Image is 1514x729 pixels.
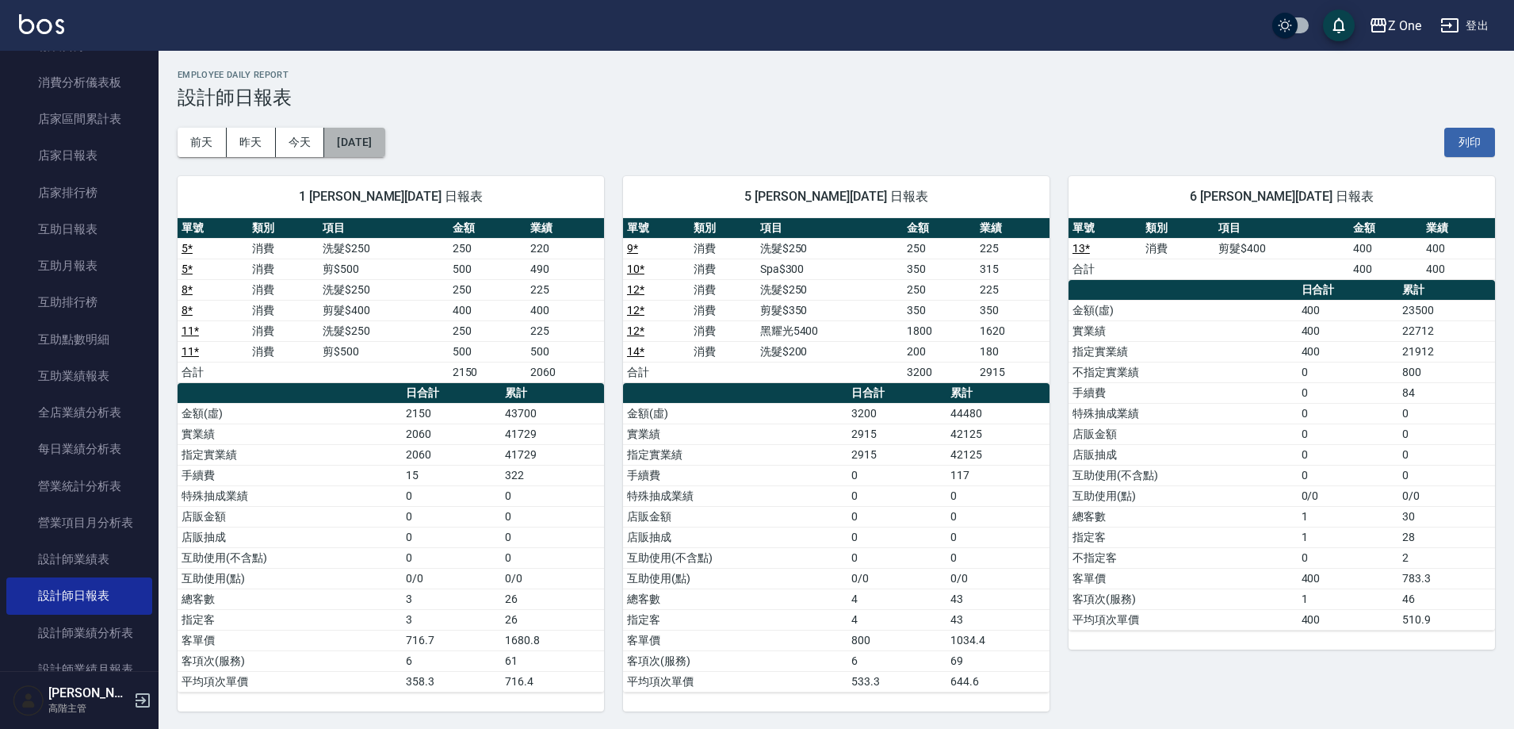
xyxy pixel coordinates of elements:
[1298,506,1398,527] td: 1
[248,279,319,300] td: 消費
[976,238,1049,259] td: 225
[178,86,1495,109] h3: 設計師日報表
[946,424,1049,444] td: 42125
[946,444,1049,465] td: 42125
[6,431,152,467] a: 每日業績分析表
[1298,589,1398,609] td: 1
[402,403,501,424] td: 2150
[847,506,946,527] td: 0
[1398,424,1495,444] td: 0
[903,218,977,239] th: 金額
[756,218,903,239] th: 項目
[690,320,756,341] td: 消費
[6,101,152,137] a: 店家區間累計表
[946,403,1049,424] td: 44480
[6,137,152,174] a: 店家日報表
[402,609,501,630] td: 3
[1398,547,1495,568] td: 2
[1398,485,1495,506] td: 0/0
[178,671,402,692] td: 平均項次單價
[976,362,1049,382] td: 2915
[976,300,1049,320] td: 350
[847,609,946,630] td: 4
[6,577,152,614] a: 設計師日報表
[1298,609,1398,630] td: 400
[1298,382,1398,403] td: 0
[1298,568,1398,589] td: 400
[690,279,756,300] td: 消費
[1298,424,1398,444] td: 0
[449,259,526,279] td: 500
[976,279,1049,300] td: 225
[402,506,501,527] td: 0
[976,320,1049,341] td: 1620
[946,630,1049,650] td: 1034.4
[501,403,604,424] td: 43700
[623,218,690,239] th: 單號
[1069,341,1298,362] td: 指定實業績
[501,506,604,527] td: 0
[178,506,402,527] td: 店販金額
[946,465,1049,485] td: 117
[756,238,903,259] td: 洗髮$250
[6,284,152,320] a: 互助排行榜
[501,650,604,671] td: 61
[1398,589,1495,609] td: 46
[1069,382,1298,403] td: 手續費
[402,650,501,671] td: 6
[1398,382,1495,403] td: 84
[1069,444,1298,465] td: 店販抽成
[501,465,604,485] td: 322
[526,238,604,259] td: 220
[449,320,526,341] td: 250
[402,568,501,589] td: 0/0
[178,70,1495,80] h2: Employee Daily Report
[178,527,402,547] td: 店販抽成
[227,128,276,157] button: 昨天
[248,259,319,279] td: 消費
[1069,589,1298,609] td: 客項次(服務)
[1069,218,1495,280] table: a dense table
[847,650,946,671] td: 6
[178,630,402,650] td: 客單價
[1398,465,1495,485] td: 0
[903,238,977,259] td: 250
[1069,424,1298,444] td: 店販金額
[642,189,1030,205] span: 5 [PERSON_NAME][DATE] 日報表
[178,383,604,693] table: a dense table
[1141,218,1214,239] th: 類別
[1422,259,1495,279] td: 400
[6,541,152,577] a: 設計師業績表
[946,527,1049,547] td: 0
[1298,280,1398,301] th: 日合計
[1298,341,1398,362] td: 400
[178,650,402,671] td: 客項次(服務)
[501,444,604,465] td: 41729
[1069,506,1298,527] td: 總客數
[976,341,1049,362] td: 180
[946,589,1049,609] td: 43
[178,424,402,444] td: 實業績
[623,362,690,382] td: 合計
[623,547,847,568] td: 互助使用(不含點)
[402,383,501,404] th: 日合計
[1298,547,1398,568] td: 0
[6,394,152,431] a: 全店業績分析表
[248,320,319,341] td: 消費
[13,685,44,716] img: Person
[1398,280,1495,301] th: 累計
[178,465,402,485] td: 手續費
[1388,16,1421,36] div: Z One
[1298,485,1398,506] td: 0/0
[946,568,1049,589] td: 0/0
[1398,320,1495,341] td: 22712
[623,568,847,589] td: 互助使用(點)
[1349,259,1422,279] td: 400
[501,485,604,506] td: 0
[903,300,977,320] td: 350
[1069,403,1298,424] td: 特殊抽成業績
[1298,362,1398,382] td: 0
[6,468,152,505] a: 營業統計分析表
[1298,403,1398,424] td: 0
[248,300,319,320] td: 消費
